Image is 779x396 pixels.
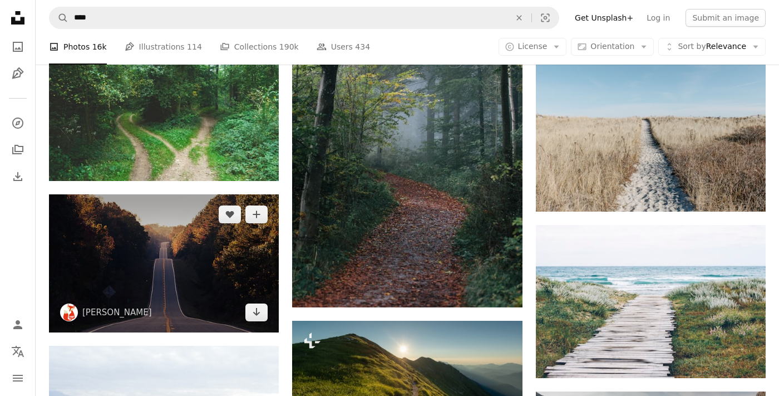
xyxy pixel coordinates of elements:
a: [PERSON_NAME] [82,307,152,318]
a: Illustrations [7,62,29,85]
a: pathway in forest wallpaper [292,129,522,139]
a: asphalt road between trees [49,258,279,268]
button: License [499,38,567,56]
a: Users 434 [317,29,370,65]
img: sand pathway surrounding grass [536,58,766,212]
a: Collections 190k [220,29,299,65]
img: two roads between trees [49,27,279,181]
a: Photos [7,36,29,58]
span: Sort by [678,42,706,51]
a: Home — Unsplash [7,7,29,31]
button: Language [7,340,29,363]
button: Like [219,206,241,223]
a: Download History [7,165,29,188]
button: Orientation [571,38,654,56]
span: 190k [279,41,299,53]
button: Add to Collection [245,206,268,223]
span: License [518,42,548,51]
a: Log in [640,9,677,27]
span: 434 [355,41,370,53]
button: Search Unsplash [50,7,68,28]
button: Submit an image [686,9,766,27]
a: Log in / Sign up [7,314,29,336]
span: Orientation [590,42,634,51]
button: Menu [7,367,29,389]
a: Download [245,304,268,321]
a: Explore [7,112,29,134]
button: Visual search [532,7,559,28]
img: Go to Matt Foxx's profile [60,304,78,321]
span: 114 [187,41,202,53]
form: Find visuals sitewide [49,7,559,29]
a: Get Unsplash+ [568,9,640,27]
a: Illustrations 114 [125,29,202,65]
img: asphalt road between trees [49,194,279,333]
a: Collections [7,139,29,161]
button: Sort byRelevance [658,38,766,56]
a: two roads between trees [49,99,279,109]
img: brown wooden dock in fornt body of water [536,225,766,378]
span: Relevance [678,41,746,52]
a: brown wooden dock in fornt body of water [536,296,766,306]
a: sand pathway surrounding grass [536,130,766,140]
button: Clear [507,7,531,28]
